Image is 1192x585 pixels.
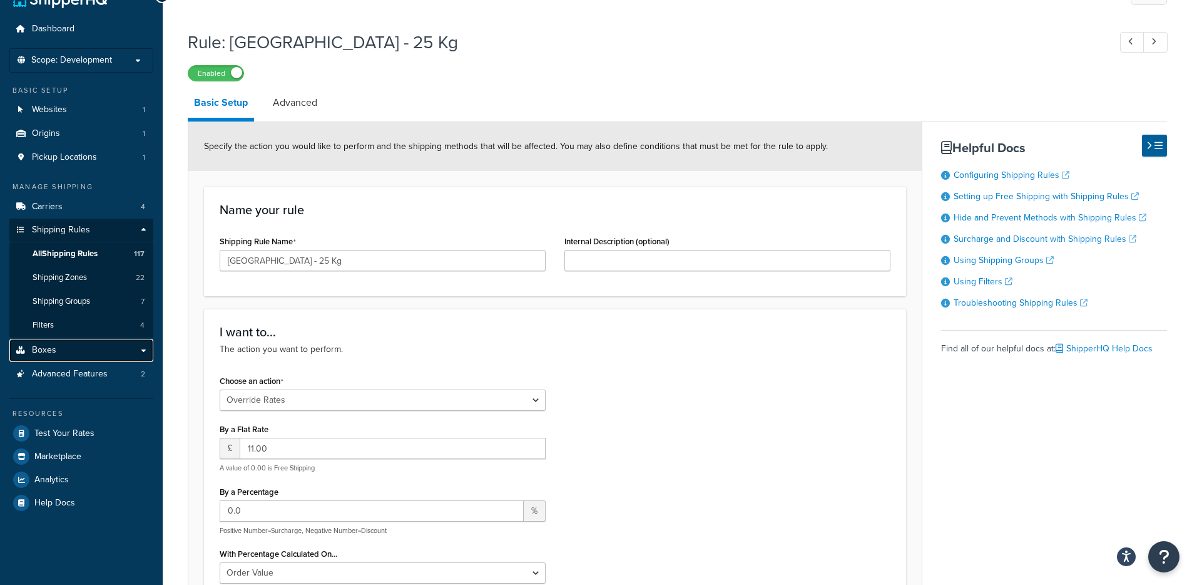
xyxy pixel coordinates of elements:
[9,339,153,362] a: Boxes
[9,492,153,514] a: Help Docs
[140,320,145,331] span: 4
[220,463,546,473] p: A value of 0.00 is Free Shipping
[220,203,890,217] h3: Name your rule
[33,296,90,307] span: Shipping Groups
[9,314,153,337] a: Filters4
[32,369,108,380] span: Advanced Features
[220,487,278,497] label: By a Percentage
[9,219,153,338] li: Shipping Rules
[136,272,145,283] span: 22
[33,249,98,259] span: All Shipping Rules
[9,290,153,313] a: Shipping Groups7
[954,168,1069,182] a: Configuring Shipping Rules
[524,500,546,522] span: %
[1142,135,1167,157] button: Hide Help Docs
[9,122,153,145] a: Origins1
[141,369,145,380] span: 2
[220,526,546,536] p: Positive Number=Surcharge, Negative Number=Discount
[188,66,243,81] label: Enabled
[188,30,1097,54] h1: Rule: [GEOGRAPHIC_DATA] - 25 Kg
[9,18,153,41] a: Dashboard
[32,345,56,356] span: Boxes
[954,190,1139,203] a: Setting up Free Shipping with Shipping Rules
[9,290,153,313] li: Shipping Groups
[33,320,54,331] span: Filters
[32,105,67,115] span: Websites
[34,475,69,485] span: Analytics
[954,211,1146,224] a: Hide and Prevent Methods with Shipping Rules
[9,195,153,219] li: Carriers
[33,272,87,283] span: Shipping Zones
[954,275,1012,288] a: Using Filters
[9,122,153,145] li: Origins
[188,88,254,122] a: Basic Setup
[9,195,153,219] a: Carriers4
[34,452,81,462] span: Marketplace
[141,202,145,212] span: 4
[9,146,153,169] li: Pickup Locations
[9,363,153,386] a: Advanced Features2
[9,408,153,419] div: Resources
[134,249,145,259] span: 117
[9,242,153,266] a: AllShipping Rules117
[954,232,1136,246] a: Surcharge and Discount with Shipping Rules
[220,438,240,459] span: £
[32,24,74,34] span: Dashboard
[564,237,670,246] label: Internal Description (optional)
[941,141,1167,155] h3: Helpful Docs
[1143,32,1168,53] a: Next Record
[954,254,1054,267] a: Using Shipping Groups
[32,202,63,212] span: Carriers
[941,330,1167,358] div: Find all of our helpful docs at:
[9,182,153,192] div: Manage Shipping
[9,85,153,96] div: Basic Setup
[32,152,97,163] span: Pickup Locations
[34,498,75,509] span: Help Docs
[1148,541,1179,572] button: Open Resource Center
[9,98,153,122] li: Websites
[32,128,60,139] span: Origins
[220,376,283,386] label: Choose an action
[220,237,296,247] label: Shipping Rule Name
[1120,32,1144,53] a: Previous Record
[9,363,153,386] li: Advanced Features
[1056,342,1153,355] a: ShipperHQ Help Docs
[267,88,323,118] a: Advanced
[34,428,94,439] span: Test Your Rates
[143,152,145,163] span: 1
[220,425,268,434] label: By a Flat Rate
[9,266,153,289] li: Shipping Zones
[204,140,828,153] span: Specify the action you would like to perform and the shipping methods that will be affected. You ...
[9,266,153,289] a: Shipping Zones22
[954,296,1088,309] a: Troubleshooting Shipping Rules
[141,296,145,307] span: 7
[9,219,153,242] a: Shipping Rules
[31,55,112,66] span: Scope: Development
[220,325,890,339] h3: I want to...
[9,469,153,491] a: Analytics
[32,225,90,236] span: Shipping Rules
[220,343,890,356] p: The action you want to perform.
[143,105,145,115] span: 1
[143,128,145,139] span: 1
[9,422,153,445] a: Test Your Rates
[9,98,153,122] a: Websites1
[9,314,153,337] li: Filters
[9,146,153,169] a: Pickup Locations1
[9,445,153,468] a: Marketplace
[220,549,337,559] label: With Percentage Calculated On...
